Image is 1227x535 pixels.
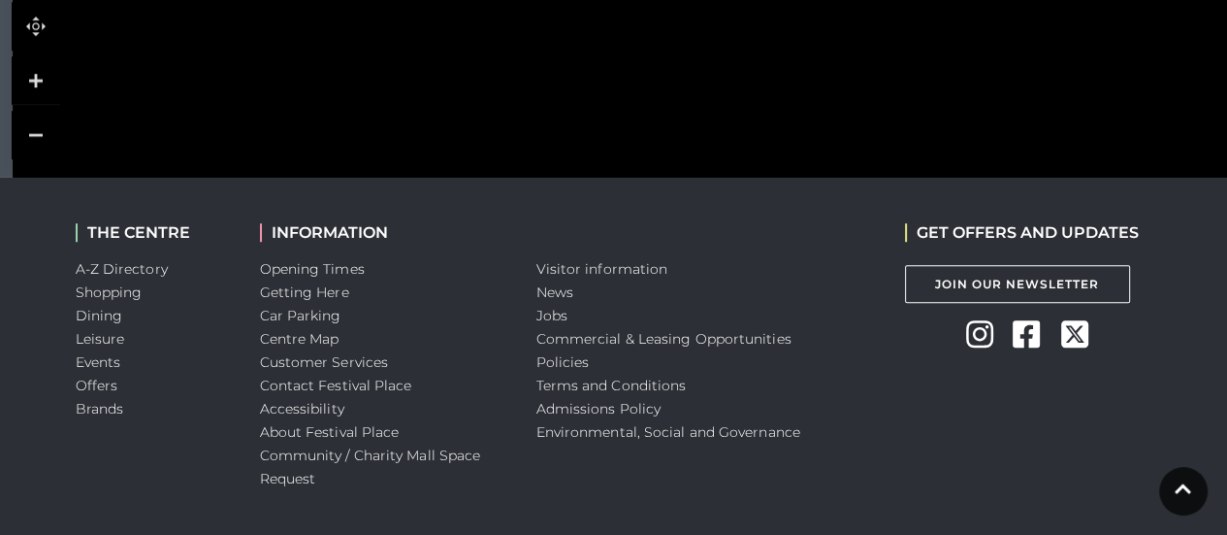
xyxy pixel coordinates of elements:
[76,400,124,418] a: Brands
[536,400,662,418] a: Admissions Policy
[260,260,365,278] a: Opening Times
[260,223,507,242] h2: INFORMATION
[76,260,168,278] a: A-Z Directory
[260,423,400,441] a: About Festival Place
[260,353,389,371] a: Customer Services
[260,307,341,324] a: Car Parking
[536,284,573,301] a: News
[536,330,791,348] a: Commercial & Leasing Opportunities
[536,307,567,324] a: Jobs
[536,353,590,371] a: Policies
[76,223,231,242] h2: THE CENTRE
[905,223,1139,242] h2: GET OFFERS AND UPDATES
[905,265,1130,303] a: Join Our Newsletter
[76,330,125,348] a: Leisure
[260,447,481,487] a: Community / Charity Mall Space Request
[536,423,800,441] a: Environmental, Social and Governance
[536,377,687,394] a: Terms and Conditions
[76,353,121,371] a: Events
[260,330,339,348] a: Centre Map
[260,400,344,418] a: Accessibility
[76,284,143,301] a: Shopping
[260,377,412,394] a: Contact Festival Place
[536,260,668,278] a: Visitor information
[76,307,123,324] a: Dining
[260,284,349,301] a: Getting Here
[76,377,118,394] a: Offers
